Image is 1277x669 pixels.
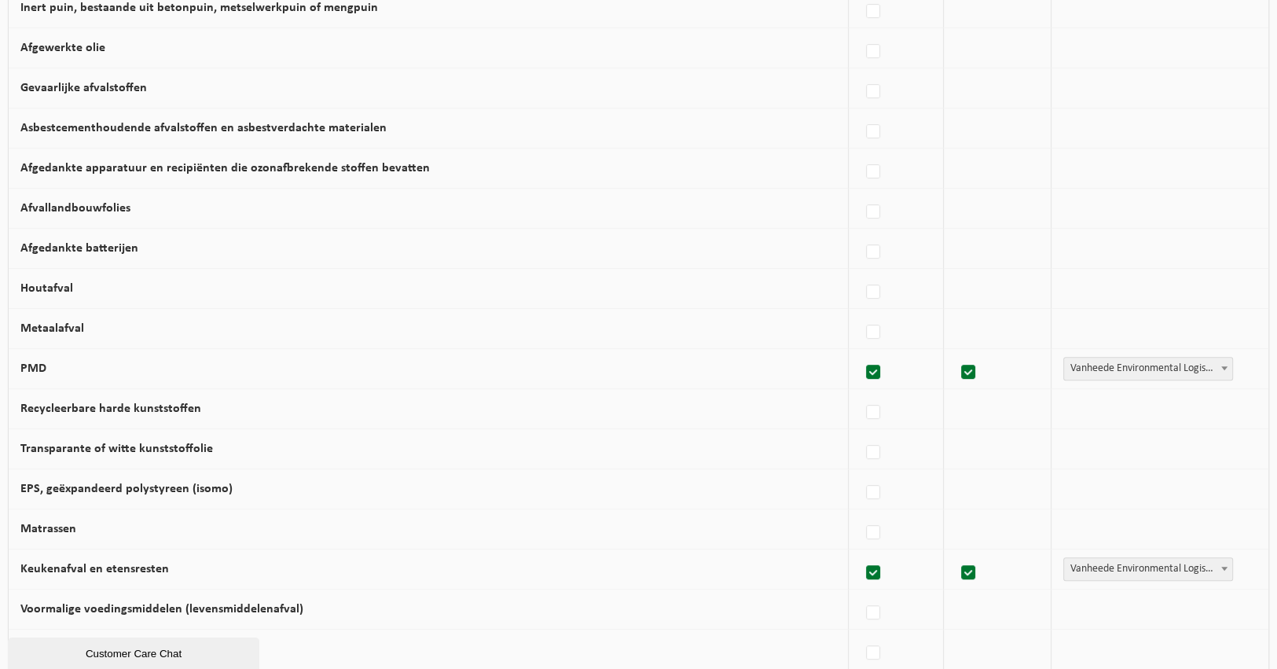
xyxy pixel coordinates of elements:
[20,483,233,495] label: EPS, geëxpandeerd polystyreen (isomo)
[20,403,201,415] label: Recycleerbare harde kunststoffen
[20,82,147,94] label: Gevaarlijke afvalstoffen
[20,603,303,616] label: Voormalige voedingsmiddelen (levensmiddelenafval)
[1064,558,1232,580] span: Vanheede Environmental Logistics
[20,282,73,295] label: Houtafval
[20,122,387,134] label: Asbestcementhoudende afvalstoffen en asbestverdachte materialen
[20,362,46,375] label: PMD
[1063,557,1233,581] span: Vanheede Environmental Logistics
[20,162,430,175] label: Afgedankte apparatuur en recipiënten die ozonafbrekende stoffen bevatten
[20,42,105,54] label: Afgewerkte olie
[20,563,169,575] label: Keukenafval en etensresten
[20,322,84,335] label: Metaalafval
[20,242,138,255] label: Afgedankte batterijen
[20,523,76,535] label: Matrassen
[1064,358,1232,380] span: Vanheede Environmental Logistics
[20,2,378,14] label: Inert puin, bestaande uit betonpuin, metselwerkpuin of mengpuin
[20,443,213,455] label: Transparante of witte kunststoffolie
[1063,357,1233,380] span: Vanheede Environmental Logistics
[8,634,262,669] iframe: chat widget
[20,202,130,215] label: Afvallandbouwfolies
